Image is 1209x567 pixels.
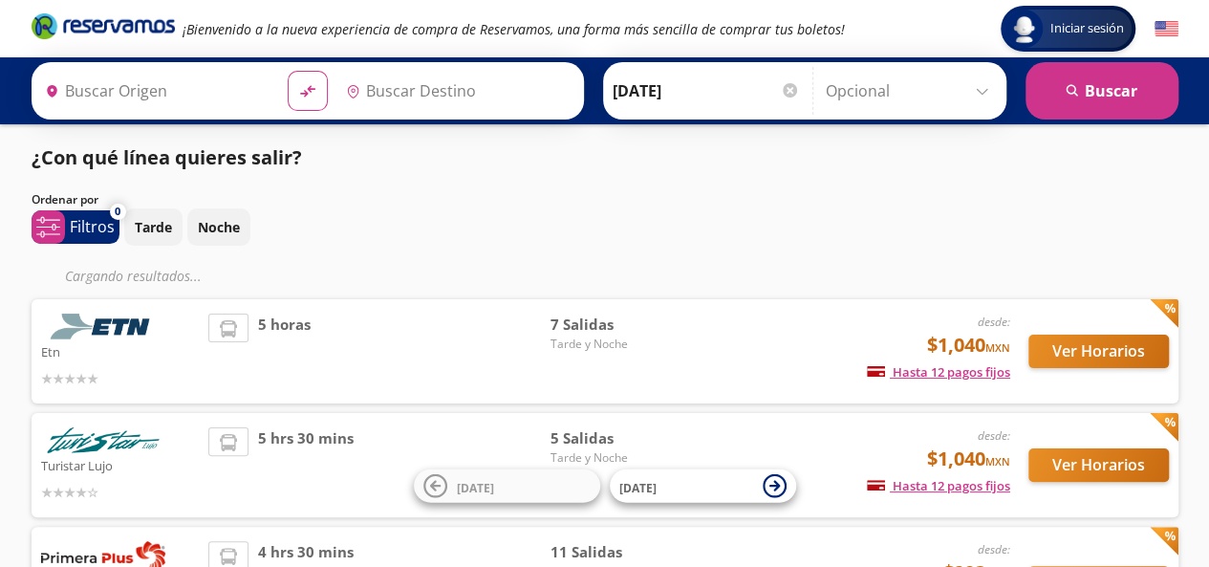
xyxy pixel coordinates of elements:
[1028,448,1169,482] button: Ver Horarios
[124,208,183,246] button: Tarde
[32,11,175,46] a: Brand Logo
[867,477,1010,494] span: Hasta 12 pagos fijos
[187,208,250,246] button: Noche
[65,267,202,285] em: Cargando resultados ...
[1025,62,1178,120] button: Buscar
[258,314,311,389] span: 5 horas
[414,469,600,503] button: [DATE]
[1155,17,1178,41] button: English
[550,314,683,336] span: 7 Salidas
[32,191,98,208] p: Ordenar por
[826,67,997,115] input: Opcional
[613,67,800,115] input: Elegir Fecha
[41,314,165,339] img: Etn
[457,479,494,495] span: [DATE]
[985,340,1010,355] small: MXN
[183,20,845,38] em: ¡Bienvenido a la nueva experiencia de compra de Reservamos, una forma más sencilla de comprar tus...
[550,449,683,467] span: Tarde y Noche
[37,67,272,115] input: Buscar Origen
[41,427,165,453] img: Turistar Lujo
[1043,19,1132,38] span: Iniciar sesión
[978,427,1010,444] em: desde:
[550,336,683,353] span: Tarde y Noche
[927,445,1010,473] span: $1,040
[41,339,200,362] p: Etn
[70,215,115,238] p: Filtros
[550,427,683,449] span: 5 Salidas
[1028,335,1169,368] button: Ver Horarios
[927,331,1010,360] span: $1,040
[198,217,240,237] p: Noche
[619,479,657,495] span: [DATE]
[135,217,172,237] p: Tarde
[32,143,302,172] p: ¿Con qué línea quieres salir?
[867,363,1010,381] span: Hasta 12 pagos fijos
[41,453,200,476] p: Turistar Lujo
[32,210,119,244] button: 0Filtros
[258,427,354,503] span: 5 hrs 30 mins
[978,541,1010,557] em: desde:
[610,469,796,503] button: [DATE]
[115,204,120,220] span: 0
[985,454,1010,469] small: MXN
[978,314,1010,330] em: desde:
[338,67,573,115] input: Buscar Destino
[32,11,175,40] i: Brand Logo
[550,541,683,563] span: 11 Salidas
